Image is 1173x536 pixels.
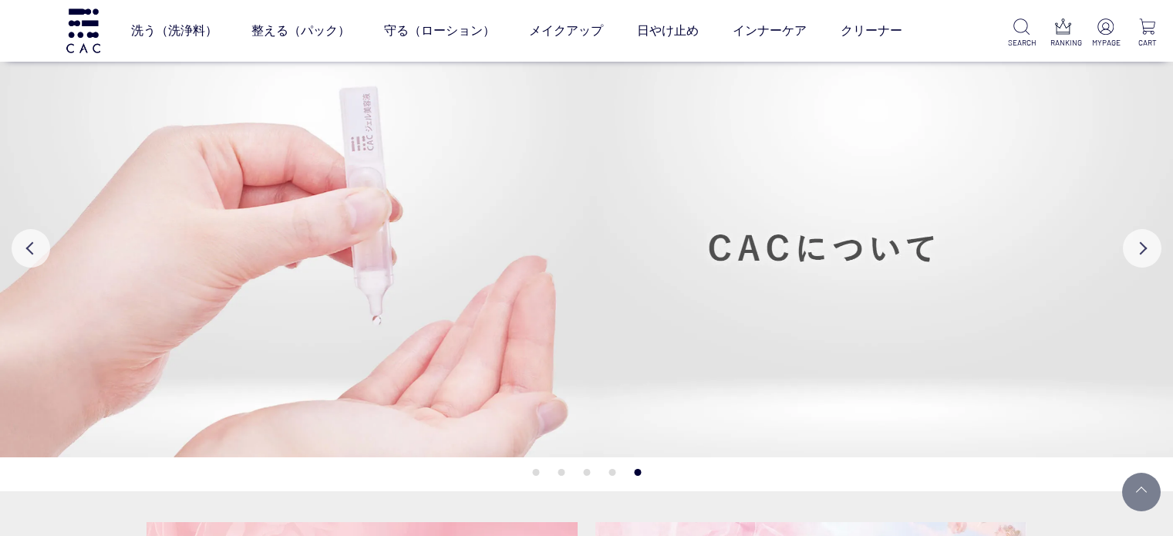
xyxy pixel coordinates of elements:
[637,9,699,52] a: 日やけ止め
[1134,37,1161,49] p: CART
[529,9,603,52] a: メイクアップ
[608,469,615,476] button: 4 of 5
[64,8,103,52] img: logo
[12,229,50,268] button: Previous
[558,469,565,476] button: 2 of 5
[1050,19,1077,49] a: RANKING
[532,469,539,476] button: 1 of 5
[384,9,495,52] a: 守る（ローション）
[1092,37,1119,49] p: MYPAGE
[1008,19,1035,49] a: SEARCH
[634,469,641,476] button: 5 of 5
[1123,229,1161,268] button: Next
[733,9,807,52] a: インナーケア
[1092,19,1119,49] a: MYPAGE
[251,9,350,52] a: 整える（パック）
[1050,37,1077,49] p: RANKING
[841,9,902,52] a: クリーナー
[583,469,590,476] button: 3 of 5
[1008,37,1035,49] p: SEARCH
[131,9,217,52] a: 洗う（洗浄料）
[1134,19,1161,49] a: CART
